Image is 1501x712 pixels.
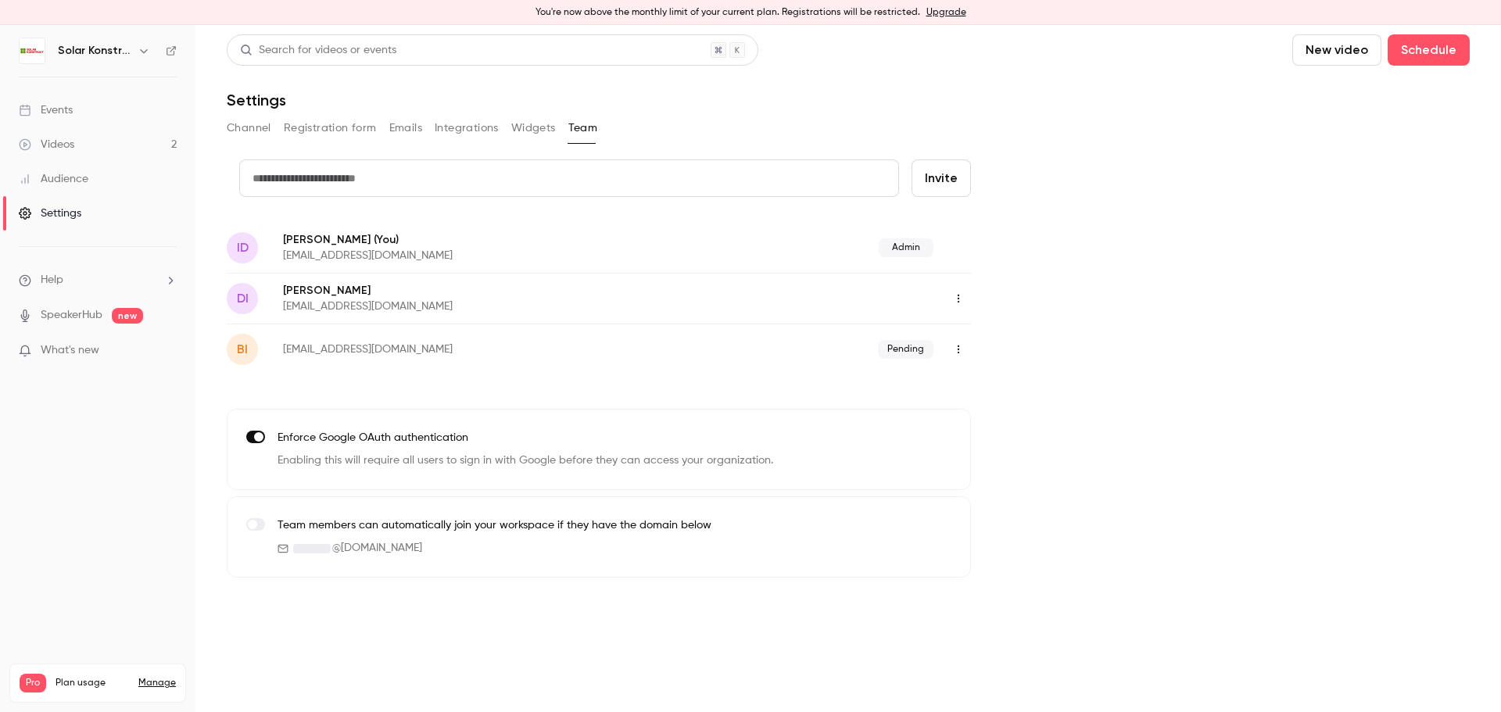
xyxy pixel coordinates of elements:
a: SpeakerHub [41,307,102,324]
h1: Settings [227,91,286,109]
span: new [112,308,143,324]
span: (You) [371,231,399,248]
button: Channel [227,116,271,141]
span: bi [237,340,248,359]
div: Settings [19,206,81,221]
div: Audience [19,171,88,187]
button: Team [568,116,598,141]
button: Emails [389,116,422,141]
span: Admin [879,238,933,257]
span: DI [237,289,249,308]
button: Schedule [1388,34,1470,66]
p: [PERSON_NAME] [283,231,666,248]
div: Events [19,102,73,118]
p: Enabling this will require all users to sign in with Google before they can access your organizat... [278,453,773,469]
h6: Solar Konstrukt Kft. [58,43,131,59]
p: [EMAIL_ADDRESS][DOMAIN_NAME] [283,342,665,357]
a: Upgrade [926,6,966,19]
button: New video [1292,34,1381,66]
p: [EMAIL_ADDRESS][DOMAIN_NAME] [283,299,700,314]
span: ID [237,238,249,257]
p: Team members can automatically join your workspace if they have the domain below [278,517,711,534]
p: [EMAIL_ADDRESS][DOMAIN_NAME] [283,248,666,263]
img: Solar Konstrukt Kft. [20,38,45,63]
span: Pending [878,340,933,359]
button: Registration form [284,116,377,141]
button: Widgets [511,116,556,141]
p: [PERSON_NAME] [283,283,700,299]
p: Enforce Google OAuth authentication [278,430,773,446]
button: Invite [912,159,971,197]
button: Integrations [435,116,499,141]
div: Videos [19,137,74,152]
li: help-dropdown-opener [19,272,177,288]
span: What's new [41,342,99,359]
span: Help [41,272,63,288]
div: Search for videos or events [240,42,396,59]
span: @ [DOMAIN_NAME] [332,540,422,556]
